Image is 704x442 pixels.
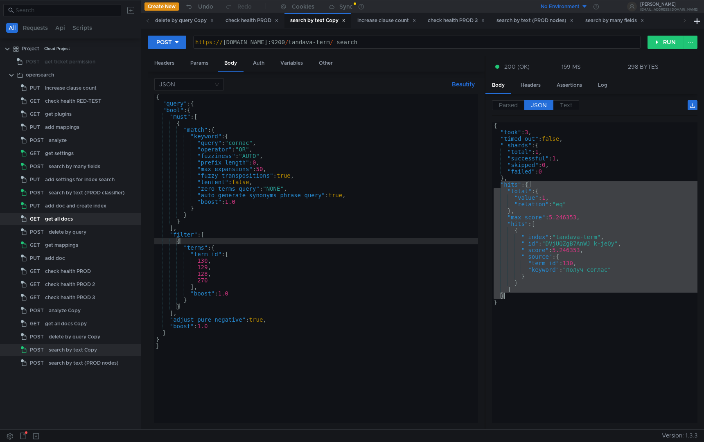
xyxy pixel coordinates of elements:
button: Redo [219,0,257,13]
span: GET [30,265,40,277]
span: POST [26,56,40,68]
div: Redo [237,2,252,11]
div: add doc [45,252,65,264]
span: PUT [30,121,40,133]
div: Cookies [292,2,314,11]
div: Increase clause count [357,16,416,25]
button: Create New [144,2,179,11]
div: check health PROD 2 [45,278,95,291]
div: get plugins [45,108,72,120]
span: POST [30,134,44,147]
div: Cloud Project [44,43,70,55]
div: search by text Copy [49,344,97,356]
span: POST [30,187,44,199]
span: 200 (OK) [504,62,530,71]
div: No Environment [541,3,580,11]
span: JSON [531,101,547,109]
div: Undo [198,2,213,11]
span: Text [560,101,572,109]
div: delete by query Copy [49,331,100,343]
div: check health PROD [226,16,279,25]
div: Sync [339,4,353,9]
div: [PERSON_NAME] [640,2,698,7]
input: Search... [16,6,116,15]
span: GET [30,147,40,160]
div: Log [591,78,614,93]
div: Other [312,56,339,71]
button: Beautify [449,79,478,89]
div: get all docs Copy [45,318,87,330]
span: POST [30,226,44,238]
button: POST [148,36,186,49]
span: GET [30,318,40,330]
div: search by text Copy [290,16,346,25]
div: add doc and create index [45,200,106,212]
div: 159 MS [562,63,581,70]
span: PUT [30,82,40,94]
div: delete by query Copy [155,16,214,25]
span: POST [30,160,44,173]
div: Body [485,78,511,94]
span: PUT [30,252,40,264]
div: search by many fields [585,16,644,25]
div: get mappings [45,239,78,251]
div: get settings [45,147,74,160]
div: add settings for index search [45,174,115,186]
div: opensearch [26,69,54,81]
div: [EMAIL_ADDRESS][DOMAIN_NAME] [640,8,698,11]
span: GET [30,278,40,291]
div: search by text (PROD nodes) [496,16,574,25]
div: Body [218,56,244,72]
button: RUN [648,36,684,49]
div: Params [184,56,215,71]
div: search by text (PROD classifier) [49,187,125,199]
div: check health RED-TEST [45,95,102,107]
button: Scripts [70,23,95,33]
div: delete by query [49,226,86,238]
button: Undo [179,0,219,13]
div: Auth [246,56,271,71]
span: Version: 1.3.3 [662,430,697,442]
button: Api [53,23,68,33]
button: Requests [20,23,50,33]
div: get all docs [45,213,73,225]
span: GET [30,213,40,225]
span: POST [30,344,44,356]
span: POST [30,357,44,369]
div: Project [22,43,39,55]
div: search by many fields [49,160,100,173]
span: POST [30,304,44,317]
span: GET [30,291,40,304]
span: GET [30,239,40,251]
div: add mappings [45,121,79,133]
span: PUT [30,174,40,186]
div: Headers [514,78,547,93]
div: get ticket permission [45,56,95,68]
div: check health PROD 3 [45,291,95,304]
span: PUT [30,200,40,212]
div: search by text (PROD nodes) [49,357,119,369]
div: POST [156,38,172,47]
span: POST [30,331,44,343]
div: check health PROD [45,265,91,277]
span: GET [30,95,40,107]
div: Headers [148,56,181,71]
div: Variables [274,56,309,71]
span: GET [30,108,40,120]
div: check health PROD 3 [428,16,485,25]
div: analyze [49,134,67,147]
div: Assertions [550,78,589,93]
div: 298 BYTES [628,63,659,70]
span: Parsed [499,101,518,109]
button: All [6,23,18,33]
div: Increase clause count [45,82,97,94]
div: analyze Copy [49,304,81,317]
